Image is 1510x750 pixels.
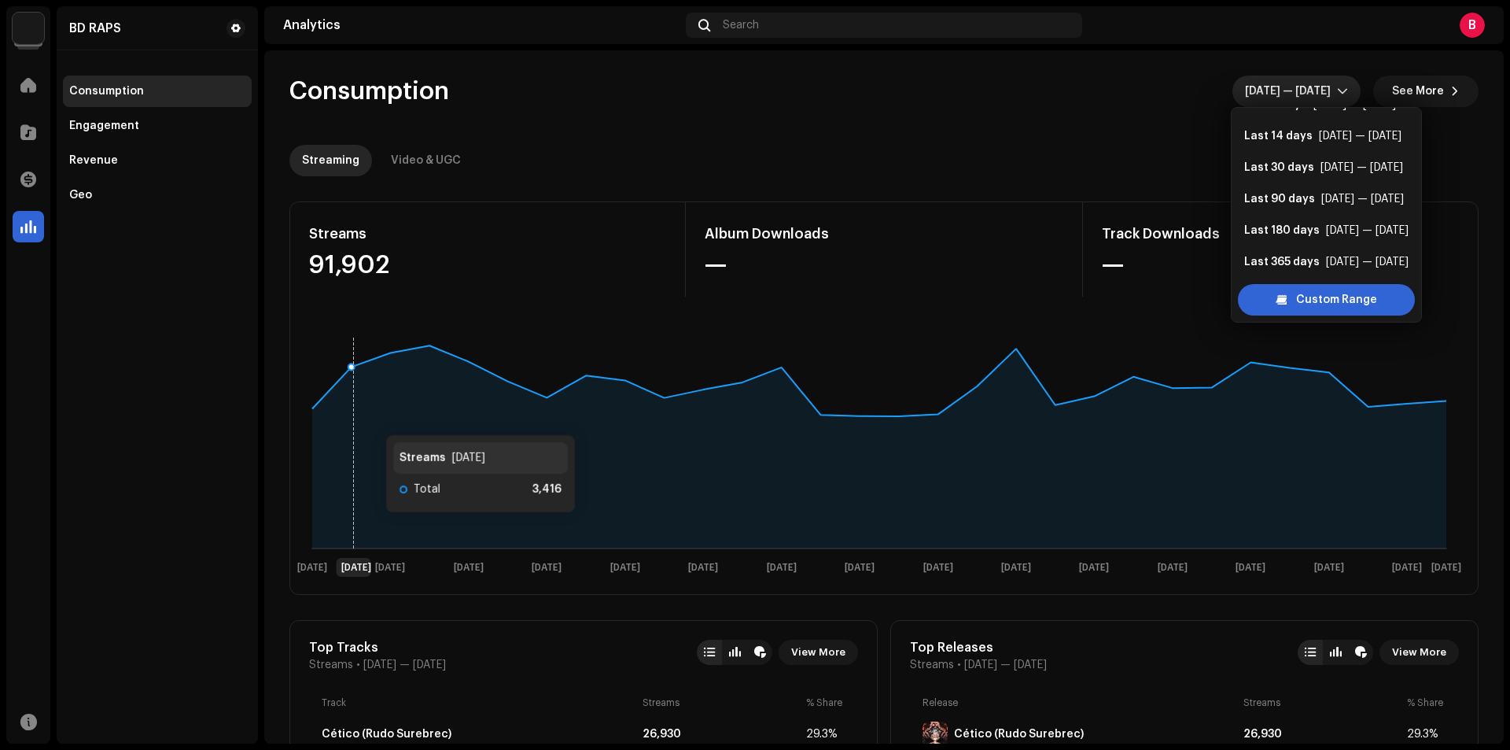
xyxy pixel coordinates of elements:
[297,563,327,573] text: [DATE]
[289,76,449,107] span: Consumption
[309,640,446,656] div: Top Tracks
[63,76,252,107] re-m-nav-item: Consumption
[923,696,1237,709] div: Release
[964,659,1047,671] span: [DATE] — [DATE]
[69,189,92,201] div: Geo
[1244,223,1320,238] div: Last 180 days
[957,659,961,671] span: •
[356,659,360,671] span: •
[923,563,953,573] text: [DATE]
[1407,696,1446,709] div: % Share
[1079,563,1109,573] text: [DATE]
[1236,563,1265,573] text: [DATE]
[1319,128,1401,144] div: [DATE] — [DATE]
[454,563,484,573] text: [DATE]
[1001,563,1031,573] text: [DATE]
[1245,76,1337,107] span: Sep 1 — Sep 30
[705,253,1063,278] div: —
[1407,728,1446,741] div: 29.3%
[302,145,359,176] div: Streaming
[1373,76,1479,107] button: See More
[1102,221,1459,246] div: Track Downloads
[1238,183,1415,215] li: Last 90 days
[1158,563,1188,573] text: [DATE]
[705,221,1063,246] div: Album Downloads
[610,563,640,573] text: [DATE]
[283,19,679,31] div: Analytics
[375,563,405,573] text: [DATE]
[309,659,353,671] span: Streams
[923,722,948,747] img: 76E7BED7-CC0E-44FE-8761-32815081EC14
[1244,191,1315,207] div: Last 90 days
[1102,253,1459,278] div: —
[1244,128,1313,144] div: Last 14 days
[322,728,451,741] div: Cético (Rudo Surebrec)
[69,154,118,167] div: Revenue
[1460,13,1485,38] div: B
[69,85,144,98] div: Consumption
[69,22,121,35] div: BD RAPS
[767,563,797,573] text: [DATE]
[1326,254,1409,270] div: [DATE] — [DATE]
[723,19,759,31] span: Search
[806,696,845,709] div: % Share
[1243,728,1401,741] div: 26,930
[910,659,954,671] span: Streams
[643,696,800,709] div: Streams
[63,145,252,176] re-m-nav-item: Revenue
[1244,160,1314,175] div: Last 30 days
[69,120,139,132] div: Engagement
[1296,284,1377,316] span: Custom Range
[806,728,845,741] div: 29.3%
[1337,76,1348,107] div: dropdown trigger
[1392,637,1446,668] span: View More
[532,563,562,573] text: [DATE]
[1392,563,1422,573] text: [DATE]
[643,728,800,741] div: 26,930
[779,640,858,665] button: View More
[1232,83,1421,284] ul: Option List
[1238,246,1415,278] li: Last 365 days
[309,253,666,278] div: 91,902
[1238,215,1415,246] li: Last 180 days
[1392,76,1444,107] span: See More
[1238,152,1415,183] li: Last 30 days
[1238,120,1415,152] li: Last 14 days
[954,728,1084,741] div: Cético (Rudo Surebrec)
[1326,223,1409,238] div: [DATE] — [DATE]
[341,563,371,573] text: [DATE]
[322,696,636,709] div: Track
[1379,640,1459,665] button: View More
[1244,254,1320,270] div: Last 365 days
[1314,563,1344,573] text: [DATE]
[688,563,718,573] text: [DATE]
[1320,160,1403,175] div: [DATE] — [DATE]
[391,145,461,176] div: Video & UGC
[1321,191,1404,207] div: [DATE] — [DATE]
[845,563,875,573] text: [DATE]
[363,659,446,671] span: [DATE] — [DATE]
[63,179,252,211] re-m-nav-item: Geo
[791,637,845,668] span: View More
[910,640,1047,656] div: Top Releases
[1431,563,1461,573] text: [DATE]
[1243,696,1401,709] div: Streams
[63,110,252,142] re-m-nav-item: Engagement
[309,221,666,246] div: Streams
[13,13,44,44] img: de0d2825-999c-4937-b35a-9adca56ee094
